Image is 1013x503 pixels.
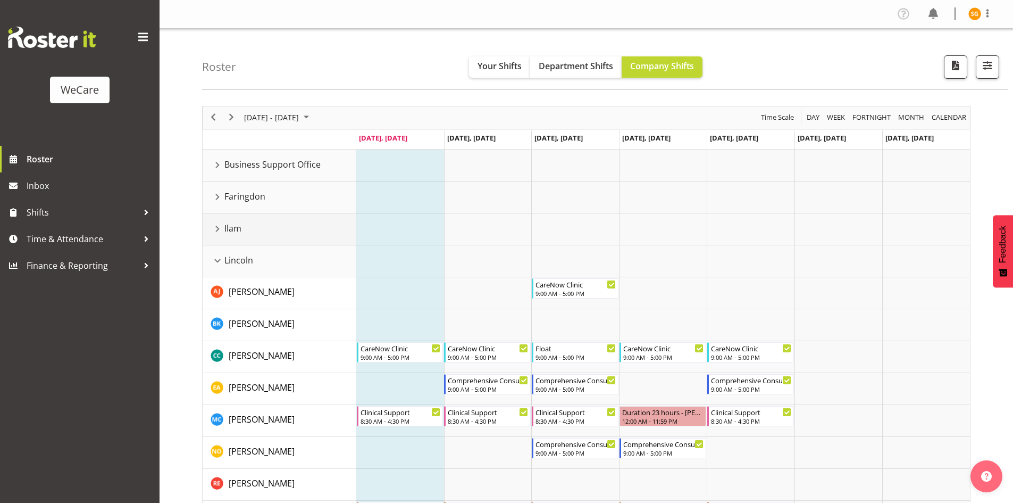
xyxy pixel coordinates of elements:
div: 8:30 AM - 4:30 PM [535,417,616,425]
div: Comprehensive Consult [535,375,616,385]
img: Rosterit website logo [8,27,96,48]
div: 9:00 AM - 5:00 PM [711,385,791,393]
span: [DATE], [DATE] [447,133,496,143]
span: Faringdon [224,190,265,203]
div: Charlotte Courtney"s event - Float Begin From Wednesday, October 1, 2025 at 9:00:00 AM GMT+13:00 ... [532,342,618,362]
img: help-xxl-2.png [981,471,992,482]
div: Duration 23 hours - [PERSON_NAME] [622,407,704,417]
a: [PERSON_NAME] [229,317,295,330]
span: Your Shifts [478,60,522,72]
div: Charlotte Courtney"s event - CareNow Clinic Begin From Thursday, October 2, 2025 at 9:00:00 AM GM... [619,342,706,362]
div: Mary Childs"s event - Clinical Support Begin From Wednesday, October 1, 2025 at 8:30:00 AM GMT+13... [532,406,618,426]
div: 9:00 AM - 5:00 PM [448,353,528,361]
div: 8:30 AM - 4:30 PM [448,417,528,425]
div: Charlotte Courtney"s event - CareNow Clinic Begin From Tuesday, September 30, 2025 at 9:00:00 AM ... [444,342,531,362]
div: Natasha Ottley"s event - Comprehensive Consult Begin From Wednesday, October 1, 2025 at 9:00:00 A... [532,438,618,458]
a: [PERSON_NAME] [229,285,295,298]
td: Ena Advincula resource [203,373,356,405]
div: Natasha Ottley"s event - Comprehensive Consult Begin From Thursday, October 2, 2025 at 9:00:00 AM... [619,438,706,458]
button: Your Shifts [469,56,530,78]
span: [DATE], [DATE] [885,133,934,143]
div: Float [535,343,616,353]
div: Ena Advincula"s event - Comprehensive Consult Begin From Tuesday, September 30, 2025 at 9:00:00 A... [444,374,531,394]
div: Sep 29 - Oct 05, 2025 [240,106,315,129]
button: Month [930,111,968,124]
div: Ena Advincula"s event - Comprehensive Consult Begin From Friday, October 3, 2025 at 9:00:00 AM GM... [707,374,794,394]
div: 9:00 AM - 5:00 PM [623,353,704,361]
div: 9:00 AM - 5:00 PM [535,385,616,393]
span: [DATE], [DATE] [798,133,846,143]
button: Company Shifts [622,56,702,78]
span: Fortnight [851,111,892,124]
button: Feedback - Show survey [993,215,1013,287]
div: Clinical Support [361,407,441,417]
span: Time Scale [760,111,795,124]
span: [PERSON_NAME] [229,350,295,361]
div: Clinical Support [711,407,791,417]
div: Ena Advincula"s event - Comprehensive Consult Begin From Wednesday, October 1, 2025 at 9:00:00 AM... [532,374,618,394]
div: 9:00 AM - 5:00 PM [535,289,616,298]
td: Mary Childs resource [203,405,356,437]
div: CareNow Clinic [535,279,616,290]
div: Charlotte Courtney"s event - CareNow Clinic Begin From Monday, September 29, 2025 at 9:00:00 AM G... [357,342,443,362]
span: Business Support Office [224,158,321,171]
span: Month [897,111,925,124]
span: Lincoln [224,254,253,267]
img: sanjita-gurung11279.jpg [968,7,981,20]
span: Finance & Reporting [27,258,138,274]
div: 9:00 AM - 5:00 PM [361,353,441,361]
button: Previous [206,111,221,124]
span: [PERSON_NAME] [229,318,295,329]
div: CareNow Clinic [711,343,791,353]
div: Comprehensive Consult [535,439,616,449]
a: [PERSON_NAME] [229,349,295,362]
span: Day [806,111,821,124]
button: September 2025 [242,111,314,124]
div: previous period [204,106,222,129]
span: Shifts [27,204,138,220]
button: Time Scale [759,111,796,124]
span: [PERSON_NAME] [229,414,295,425]
td: Faringdon resource [203,182,356,213]
div: 9:00 AM - 5:00 PM [623,449,704,457]
span: Week [826,111,846,124]
span: [DATE] - [DATE] [243,111,300,124]
div: 9:00 AM - 5:00 PM [535,449,616,457]
div: CareNow Clinic [361,343,441,353]
a: [PERSON_NAME] [229,381,295,394]
button: Department Shifts [530,56,622,78]
div: CareNow Clinic [623,343,704,353]
div: Charlotte Courtney"s event - CareNow Clinic Begin From Friday, October 3, 2025 at 9:00:00 AM GMT+... [707,342,794,362]
button: Timeline Month [897,111,926,124]
div: Mary Childs"s event - Clinical Support Begin From Friday, October 3, 2025 at 8:30:00 AM GMT+13:00... [707,406,794,426]
div: Mary Childs"s event - Clinical Support Begin From Tuesday, September 30, 2025 at 8:30:00 AM GMT+1... [444,406,531,426]
div: 9:00 AM - 5:00 PM [535,353,616,361]
span: Company Shifts [630,60,694,72]
td: Business Support Office resource [203,150,356,182]
a: [PERSON_NAME] [229,445,295,458]
span: Feedback [998,226,1008,263]
div: 12:00 AM - 11:59 PM [622,417,704,425]
span: [DATE], [DATE] [534,133,583,143]
div: Mary Childs"s event - Clinical Support Begin From Monday, September 29, 2025 at 8:30:00 AM GMT+13... [357,406,443,426]
div: Mary Childs"s event - Duration 23 hours - Mary Childs Begin From Thursday, October 2, 2025 at 12:... [619,406,706,426]
span: Ilam [224,222,241,235]
button: Next [224,111,239,124]
div: Comprehensive Consult [448,375,528,385]
td: Amy Johannsen resource [203,277,356,309]
td: Brian Ko resource [203,309,356,341]
span: [DATE], [DATE] [359,133,407,143]
h4: Roster [202,61,236,73]
div: CareNow Clinic [448,343,528,353]
td: Charlotte Courtney resource [203,341,356,373]
div: 9:00 AM - 5:00 PM [448,385,528,393]
button: Filter Shifts [976,55,999,79]
span: [DATE], [DATE] [622,133,671,143]
button: Fortnight [851,111,893,124]
div: Comprehensive Consult [711,375,791,385]
a: [PERSON_NAME] [229,477,295,490]
button: Timeline Week [825,111,847,124]
div: 9:00 AM - 5:00 PM [711,353,791,361]
a: [PERSON_NAME] [229,413,295,426]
